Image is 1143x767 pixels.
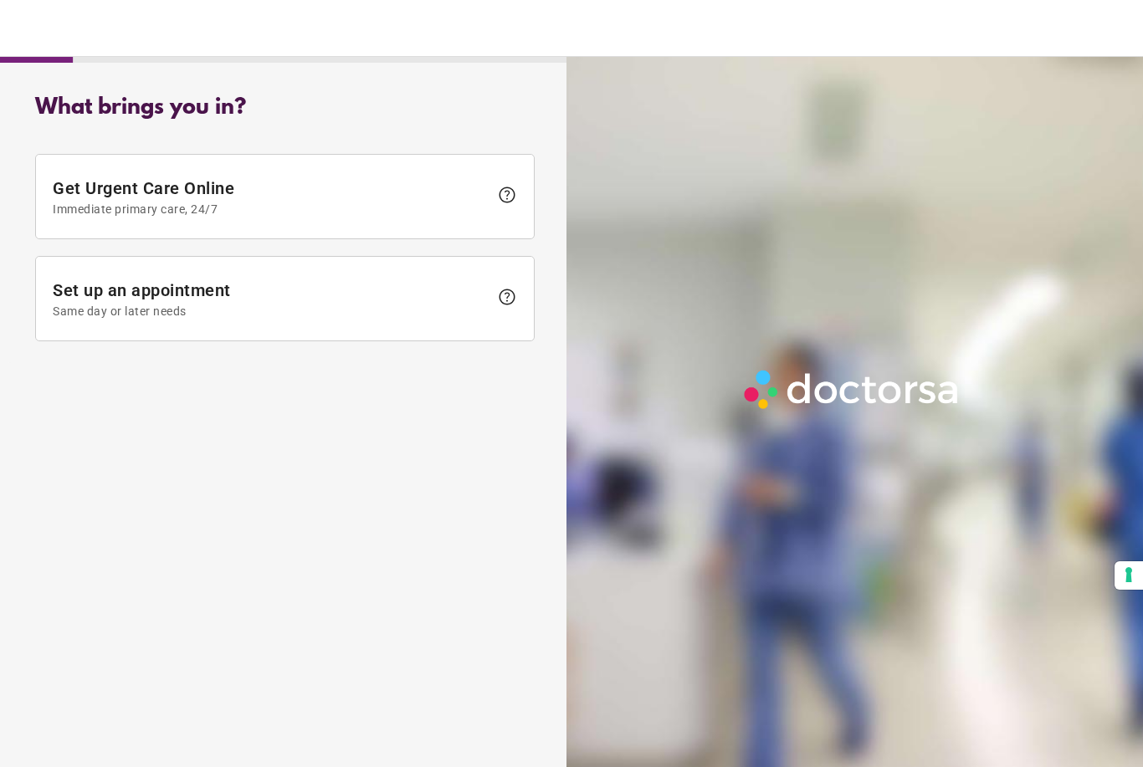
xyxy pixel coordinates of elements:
[53,304,489,318] span: Same day or later needs
[53,280,489,318] span: Set up an appointment
[497,185,517,205] span: help
[53,178,489,216] span: Get Urgent Care Online
[738,364,966,415] img: Logo-Doctorsa-trans-White-partial-flat.png
[35,95,535,120] div: What brings you in?
[1115,561,1143,590] button: Your consent preferences for tracking technologies
[53,202,489,216] span: Immediate primary care, 24/7
[497,287,517,307] span: help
